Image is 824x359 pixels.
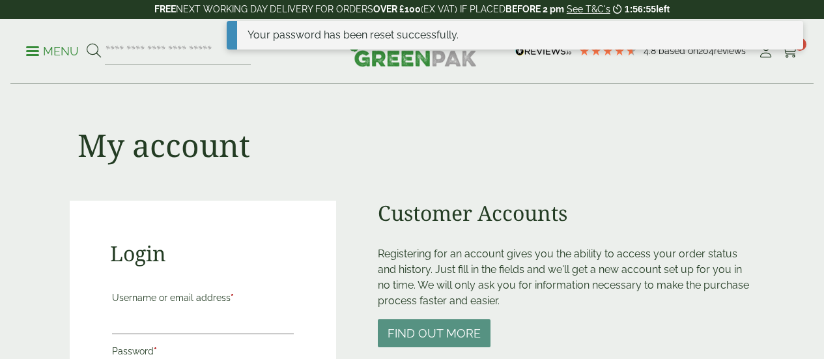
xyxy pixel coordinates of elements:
span: left [656,4,670,14]
span: 1:56:55 [625,4,656,14]
strong: FREE [154,4,176,14]
div: Your password has been reset successfully. [227,21,804,50]
h2: Customer Accounts [378,201,754,225]
strong: BEFORE 2 pm [505,4,564,14]
a: See T&C's [567,4,610,14]
a: Menu [26,44,79,57]
p: Registering for an account gives you the ability to access your order status and history. Just fi... [378,246,754,309]
label: Username or email address [112,289,294,307]
button: Find out more [378,319,490,347]
strong: OVER £100 [373,4,421,14]
a: Find out more [378,328,490,340]
h2: Login [110,241,296,266]
p: Menu [26,44,79,59]
h1: My account [78,126,250,164]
